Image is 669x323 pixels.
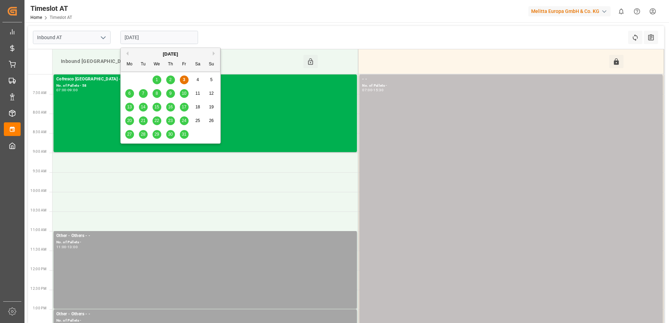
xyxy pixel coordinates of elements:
[372,88,373,92] div: -
[362,83,660,89] div: No. of Pallets -
[207,103,216,112] div: Choose Sunday, October 19th, 2025
[56,239,354,245] div: No. of Pallets -
[139,60,148,69] div: Tu
[209,91,213,96] span: 12
[154,118,159,123] span: 22
[166,116,175,125] div: Choose Thursday, October 23rd, 2025
[153,103,161,112] div: Choose Wednesday, October 15th, 2025
[33,306,47,310] span: 1:00 PM
[33,130,47,134] span: 8:30 AM
[33,110,47,114] span: 8:00 AM
[373,88,383,92] div: 15:30
[193,89,202,98] div: Choose Saturday, October 11th, 2025
[56,83,354,89] div: No. of Pallets - 58
[195,105,200,109] span: 18
[168,105,172,109] span: 16
[182,132,186,137] span: 31
[168,132,172,137] span: 30
[153,116,161,125] div: Choose Wednesday, October 22nd, 2025
[193,76,202,84] div: Choose Saturday, October 4th, 2025
[56,88,66,92] div: 07:00
[169,77,172,82] span: 2
[209,105,213,109] span: 19
[193,103,202,112] div: Choose Saturday, October 18th, 2025
[139,89,148,98] div: Choose Tuesday, October 7th, 2025
[195,118,200,123] span: 25
[121,51,220,58] div: [DATE]
[180,60,189,69] div: Fr
[142,91,145,96] span: 7
[153,60,161,69] div: We
[180,130,189,139] div: Choose Friday, October 31st, 2025
[127,105,132,109] span: 13
[139,116,148,125] div: Choose Tuesday, October 21st, 2025
[193,116,202,125] div: Choose Saturday, October 25th, 2025
[528,6,611,16] div: Melitta Europa GmbH & Co. KG
[124,51,128,56] button: Previous Month
[528,5,613,18] button: Melitta Europa GmbH & Co. KG
[207,60,216,69] div: Su
[180,76,189,84] div: Choose Friday, October 3rd, 2025
[30,189,47,193] span: 10:00 AM
[125,60,134,69] div: Mo
[213,51,217,56] button: Next Month
[183,77,185,82] span: 3
[33,150,47,153] span: 9:00 AM
[68,88,78,92] div: 09:00
[33,31,111,44] input: Type to search/select
[127,118,132,123] span: 20
[127,132,132,137] span: 27
[139,103,148,112] div: Choose Tuesday, October 14th, 2025
[141,105,145,109] span: 14
[629,3,645,19] button: Help Center
[128,91,131,96] span: 6
[141,132,145,137] span: 28
[30,3,72,14] div: Timeslot AT
[153,130,161,139] div: Choose Wednesday, October 29th, 2025
[30,15,42,20] a: Home
[166,103,175,112] div: Choose Thursday, October 16th, 2025
[182,105,186,109] span: 17
[169,91,172,96] span: 9
[120,31,198,44] input: DD-MM-YYYY
[125,103,134,112] div: Choose Monday, October 13th, 2025
[207,76,216,84] div: Choose Sunday, October 5th, 2025
[156,77,158,82] span: 1
[195,91,200,96] span: 11
[362,88,372,92] div: 07:00
[30,267,47,271] span: 12:00 PM
[207,89,216,98] div: Choose Sunday, October 12th, 2025
[30,247,47,251] span: 11:30 AM
[180,89,189,98] div: Choose Friday, October 10th, 2025
[33,91,47,95] span: 7:30 AM
[613,3,629,19] button: show 0 new notifications
[168,118,172,123] span: 23
[154,132,159,137] span: 29
[182,91,186,96] span: 10
[56,245,66,249] div: 11:00
[139,130,148,139] div: Choose Tuesday, October 28th, 2025
[56,311,354,318] div: Other - Others - -
[125,116,134,125] div: Choose Monday, October 20th, 2025
[166,89,175,98] div: Choose Thursday, October 9th, 2025
[210,77,213,82] span: 5
[123,73,218,141] div: month 2025-10
[156,91,158,96] span: 8
[153,76,161,84] div: Choose Wednesday, October 1st, 2025
[66,88,68,92] div: -
[30,228,47,232] span: 11:00 AM
[193,60,202,69] div: Sa
[141,118,145,123] span: 21
[125,130,134,139] div: Choose Monday, October 27th, 2025
[209,118,213,123] span: 26
[68,245,78,249] div: 13:00
[166,60,175,69] div: Th
[166,76,175,84] div: Choose Thursday, October 2nd, 2025
[180,116,189,125] div: Choose Friday, October 24th, 2025
[362,76,660,83] div: - -
[182,118,186,123] span: 24
[180,103,189,112] div: Choose Friday, October 17th, 2025
[56,232,354,239] div: Other - Others - -
[154,105,159,109] span: 15
[33,169,47,173] span: 9:30 AM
